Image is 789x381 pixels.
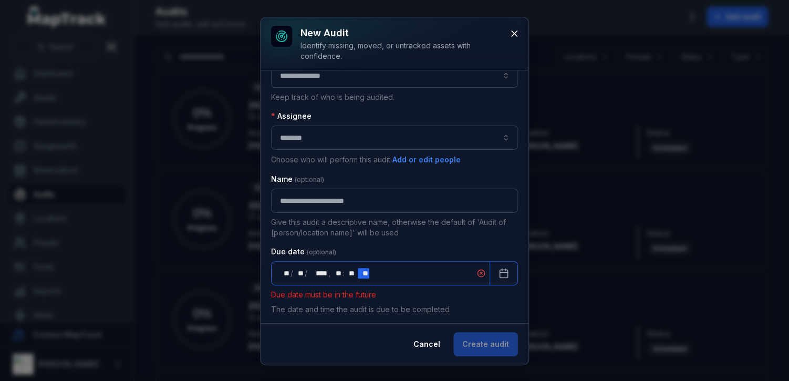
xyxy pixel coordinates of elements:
div: year, [308,268,328,279]
p: Keep track of who is being audited. [271,92,518,102]
div: am/pm, [358,268,369,279]
div: month, [294,268,305,279]
label: Name [271,174,324,184]
label: Assignee [271,111,312,121]
div: : [342,268,345,279]
div: day, [280,268,290,279]
div: , [328,268,331,279]
button: Add or edit people [392,154,461,166]
input: audit-add:assignee_id-label [271,126,518,150]
p: The date and time the audit is due to be completed [271,304,518,315]
input: audit-add:person_id-label [271,64,518,88]
div: / [305,268,308,279]
div: hour, [331,268,342,279]
p: Due date must be in the future [271,290,518,300]
button: Calendar [490,261,518,285]
div: Identify missing, moved, or untracked assets with confidence. [300,40,501,61]
h3: New audit [300,26,501,40]
label: Due date [271,246,336,257]
div: / [290,268,294,279]
div: minute, [345,268,355,279]
button: Cancel [404,332,449,356]
p: Choose who will perform this audit. [271,154,518,166]
p: Give this audit a descriptive name, otherwise the default of 'Audit of [person/location name]' wi... [271,217,518,238]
